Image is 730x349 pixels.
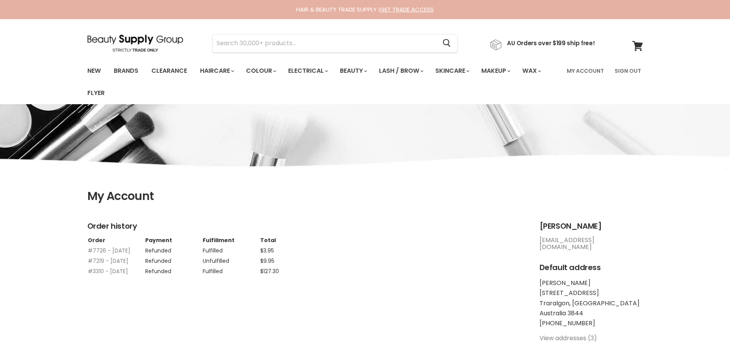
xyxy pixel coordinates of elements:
[540,280,643,287] li: [PERSON_NAME]
[240,63,281,79] a: Colour
[540,290,643,297] li: [STREET_ADDRESS]
[88,257,128,265] a: #7219 - [DATE]
[88,247,130,254] a: #7726 - [DATE]
[88,267,128,275] a: #3310 - [DATE]
[430,63,474,79] a: Skincare
[692,313,722,341] iframe: Gorgias live chat messenger
[108,63,144,79] a: Brands
[82,85,110,101] a: Flyer
[373,63,428,79] a: Lash / Brow
[540,236,594,251] a: [EMAIL_ADDRESS][DOMAIN_NAME]
[146,63,193,79] a: Clearance
[260,237,317,244] th: Total
[194,63,239,79] a: Haircare
[212,34,458,52] form: Product
[562,63,609,79] a: My Account
[145,244,202,254] td: Refunded
[334,63,372,79] a: Beauty
[517,63,546,79] a: Wax
[540,320,643,327] li: [PHONE_NUMBER]
[260,267,279,275] span: $127.30
[437,34,457,52] button: Search
[540,310,643,317] li: Australia 3844
[78,6,653,13] div: HAIR & BEAUTY TRADE SUPPLY |
[87,237,145,244] th: Order
[540,300,643,307] li: Traralgon, [GEOGRAPHIC_DATA]
[202,264,260,275] td: Fulfilled
[145,264,202,275] td: Refunded
[82,63,107,79] a: New
[540,222,643,231] h2: [PERSON_NAME]
[380,5,434,13] a: GET TRADE ACCESS
[282,63,333,79] a: Electrical
[202,244,260,254] td: Fulfilled
[476,63,515,79] a: Makeup
[540,334,597,342] a: View addresses (3)
[260,257,274,265] span: $9.95
[213,34,437,52] input: Search
[145,237,202,244] th: Payment
[78,60,653,104] nav: Main
[202,237,260,244] th: Fulfillment
[87,222,524,231] h2: Order history
[82,60,562,104] ul: Main menu
[260,247,274,254] span: $3.95
[540,263,643,272] h2: Default address
[610,63,646,79] a: Sign Out
[202,254,260,264] td: Unfulfilled
[87,190,643,203] h1: My Account
[145,254,202,264] td: Refunded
